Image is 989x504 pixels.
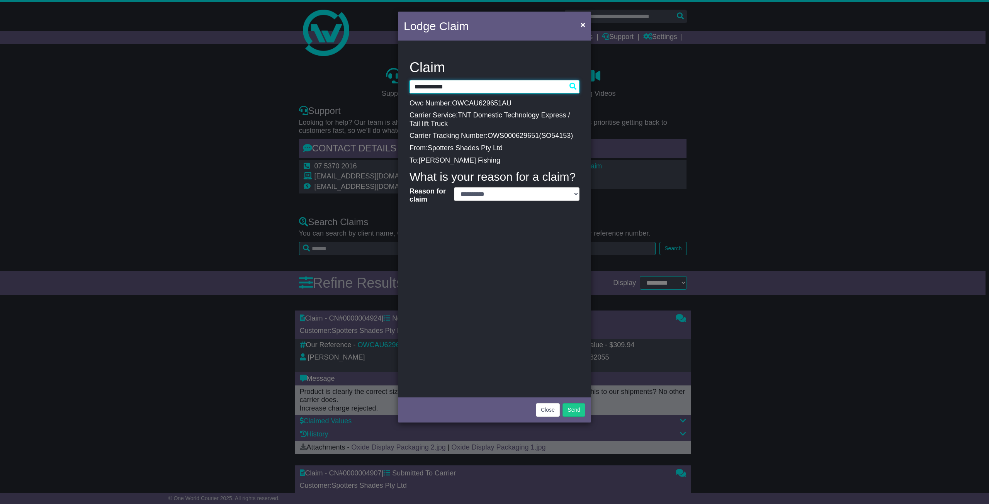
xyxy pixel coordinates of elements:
p: To: [410,156,579,165]
p: From: [410,144,579,153]
p: Owc Number: [410,99,579,108]
p: Carrier Tracking Number: ( ) [410,132,579,140]
button: Send [562,403,585,417]
span: × [581,20,585,29]
h4: Lodge Claim [404,17,469,35]
span: OWCAU629651AU [452,99,511,107]
span: OWS000629651 [488,132,539,139]
label: Reason for claim [406,187,450,204]
span: TNT Domestic Technology Express / Tail lift Truck [410,111,570,127]
h4: What is your reason for a claim? [410,170,579,183]
button: Close [536,403,560,417]
button: Close [577,17,589,32]
span: Spotters Shades Pty Ltd [428,144,503,152]
span: SO54153 [541,132,571,139]
p: Carrier Service: [410,111,579,128]
h3: Claim [410,60,579,75]
span: [PERSON_NAME] Fishing [419,156,500,164]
